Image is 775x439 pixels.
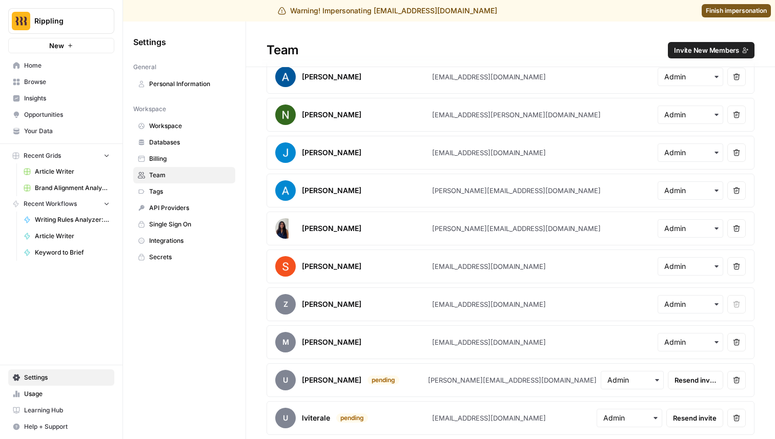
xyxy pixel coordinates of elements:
div: [EMAIL_ADDRESS][DOMAIN_NAME] [432,148,546,158]
div: [PERSON_NAME] [302,185,361,196]
span: Settings [24,373,110,382]
span: Help + Support [24,422,110,431]
div: [EMAIL_ADDRESS][DOMAIN_NAME] [432,413,546,423]
button: Recent Grids [8,148,114,163]
button: Resend invite [666,409,723,427]
a: Workspace [133,118,235,134]
span: Article Writer [35,167,110,176]
div: [PERSON_NAME][EMAIL_ADDRESS][DOMAIN_NAME] [432,223,601,234]
a: Keyword to Brief [19,244,114,261]
div: [PERSON_NAME][EMAIL_ADDRESS][DOMAIN_NAME] [432,185,601,196]
img: avatar [275,67,296,87]
span: Keyword to Brief [35,248,110,257]
button: Invite New Members [668,42,754,58]
div: pending [368,375,399,385]
a: Tags [133,183,235,200]
a: Browse [8,74,114,90]
div: [PERSON_NAME] [302,261,361,271]
span: Databases [149,138,231,147]
a: Settings [8,369,114,386]
a: Home [8,57,114,74]
span: Finish impersonation [706,6,767,15]
input: Admin [664,299,717,309]
span: Your Data [24,127,110,136]
a: Brand Alignment Analyzer [19,180,114,196]
a: Your Data [8,123,114,139]
span: Writing Rules Analyzer: Brand Alignment (top pages) 🎯 [35,215,110,224]
input: Admin [664,261,717,271]
input: Admin [664,223,717,234]
img: Rippling Logo [12,12,30,30]
span: u [275,370,296,390]
input: Admin [664,185,717,196]
span: Rippling [34,16,96,26]
div: [PERSON_NAME] [302,337,361,347]
span: Integrations [149,236,231,245]
span: Single Sign On [149,220,231,229]
span: Settings [133,36,166,48]
input: Admin [603,413,656,423]
span: Insights [24,94,110,103]
div: [EMAIL_ADDRESS][DOMAIN_NAME] [432,261,546,271]
input: Admin [664,72,717,82]
span: Recent Workflows [24,199,77,208]
div: [PERSON_NAME] [302,148,361,158]
span: Article Writer [35,232,110,241]
span: Usage [24,389,110,399]
a: Finish impersonation [702,4,771,17]
span: Tags [149,187,231,196]
img: avatar [275,218,289,239]
a: Billing [133,151,235,167]
div: [EMAIL_ADDRESS][DOMAIN_NAME] [432,299,546,309]
div: pending [336,413,368,423]
span: M [275,332,296,352]
input: Admin [664,110,717,120]
span: Workspace [133,104,166,114]
div: [PERSON_NAME] [302,110,361,120]
img: avatar [275,142,296,163]
span: Brand Alignment Analyzer [35,183,110,193]
span: Learning Hub [24,406,110,415]
a: API Providers [133,200,235,216]
div: [PERSON_NAME][EMAIL_ADDRESS][DOMAIN_NAME] [428,375,597,385]
span: Billing [149,154,231,163]
span: Team [149,171,231,180]
span: New [49,40,64,51]
div: [EMAIL_ADDRESS][DOMAIN_NAME] [432,72,546,82]
div: [EMAIL_ADDRESS][PERSON_NAME][DOMAIN_NAME] [432,110,601,120]
div: [PERSON_NAME] [302,299,361,309]
span: Recent Grids [24,151,61,160]
a: Personal Information [133,76,235,92]
span: Resend invite [673,413,717,423]
a: Secrets [133,249,235,265]
a: Writing Rules Analyzer: Brand Alignment (top pages) 🎯 [19,212,114,228]
div: Warning! Impersonating [EMAIL_ADDRESS][DOMAIN_NAME] [278,6,497,16]
span: Opportunities [24,110,110,119]
span: u [275,408,296,428]
a: Single Sign On [133,216,235,233]
div: lviterale [302,413,330,423]
span: Browse [24,77,110,87]
input: Admin [664,337,717,347]
img: avatar [275,256,296,277]
div: [PERSON_NAME] [302,72,361,82]
a: Team [133,167,235,183]
span: Secrets [149,253,231,262]
span: Z [275,294,296,315]
span: Personal Information [149,79,231,89]
a: Usage [8,386,114,402]
button: New [8,38,114,53]
input: Admin [664,148,717,158]
a: Article Writer [19,163,114,180]
a: Learning Hub [8,402,114,419]
span: Resend invite [675,375,717,385]
a: Integrations [133,233,235,249]
img: avatar [275,104,296,125]
span: General [133,62,156,72]
button: Recent Workflows [8,196,114,212]
button: Resend invite [668,371,723,389]
span: API Providers [149,203,231,213]
span: Workspace [149,121,231,131]
button: Help + Support [8,419,114,435]
a: Insights [8,90,114,107]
